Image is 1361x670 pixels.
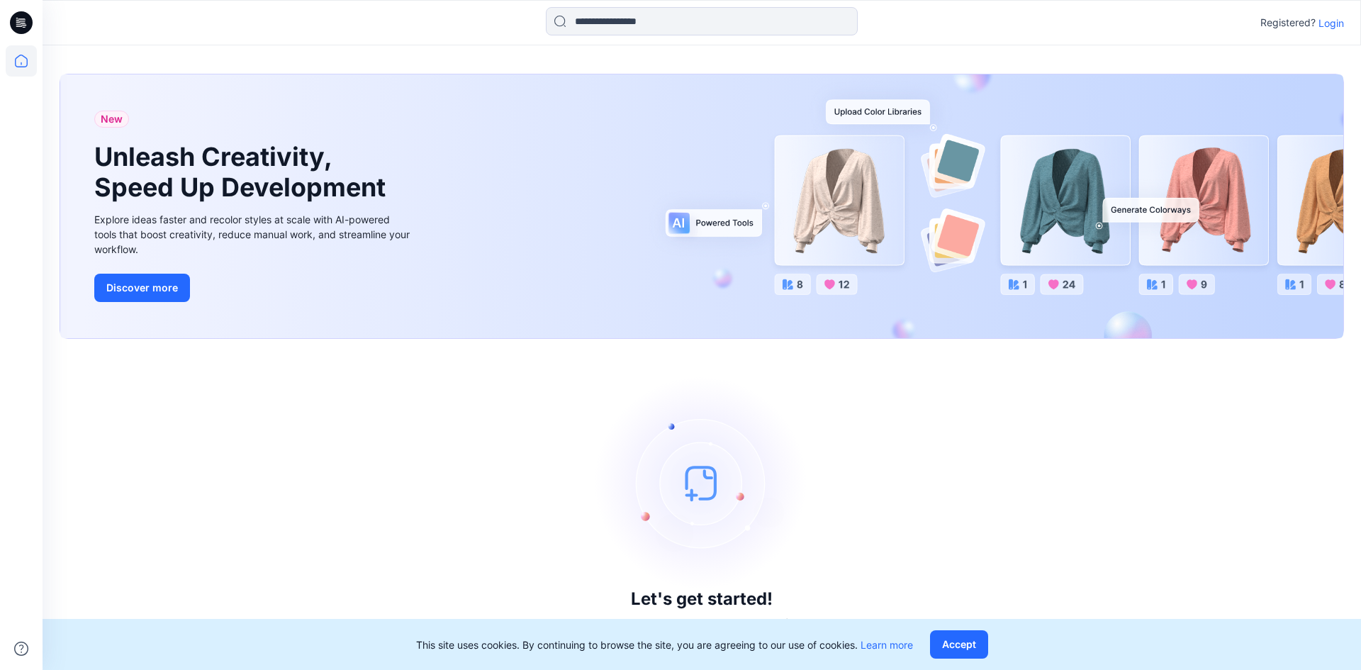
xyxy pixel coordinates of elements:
div: Explore ideas faster and recolor styles at scale with AI-powered tools that boost creativity, red... [94,212,413,257]
h1: Unleash Creativity, Speed Up Development [94,142,392,203]
p: This site uses cookies. By continuing to browse the site, you are agreeing to our use of cookies. [416,637,913,652]
button: Discover more [94,274,190,302]
img: empty-state-image.svg [595,376,808,589]
a: Learn more [861,639,913,651]
a: Discover more [94,274,413,302]
p: Click New to add a style or create a folder. [586,615,818,632]
p: Registered? [1260,14,1316,31]
button: Accept [930,630,988,659]
p: Login [1318,16,1344,30]
h3: Let's get started! [631,589,773,609]
span: New [101,111,123,128]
